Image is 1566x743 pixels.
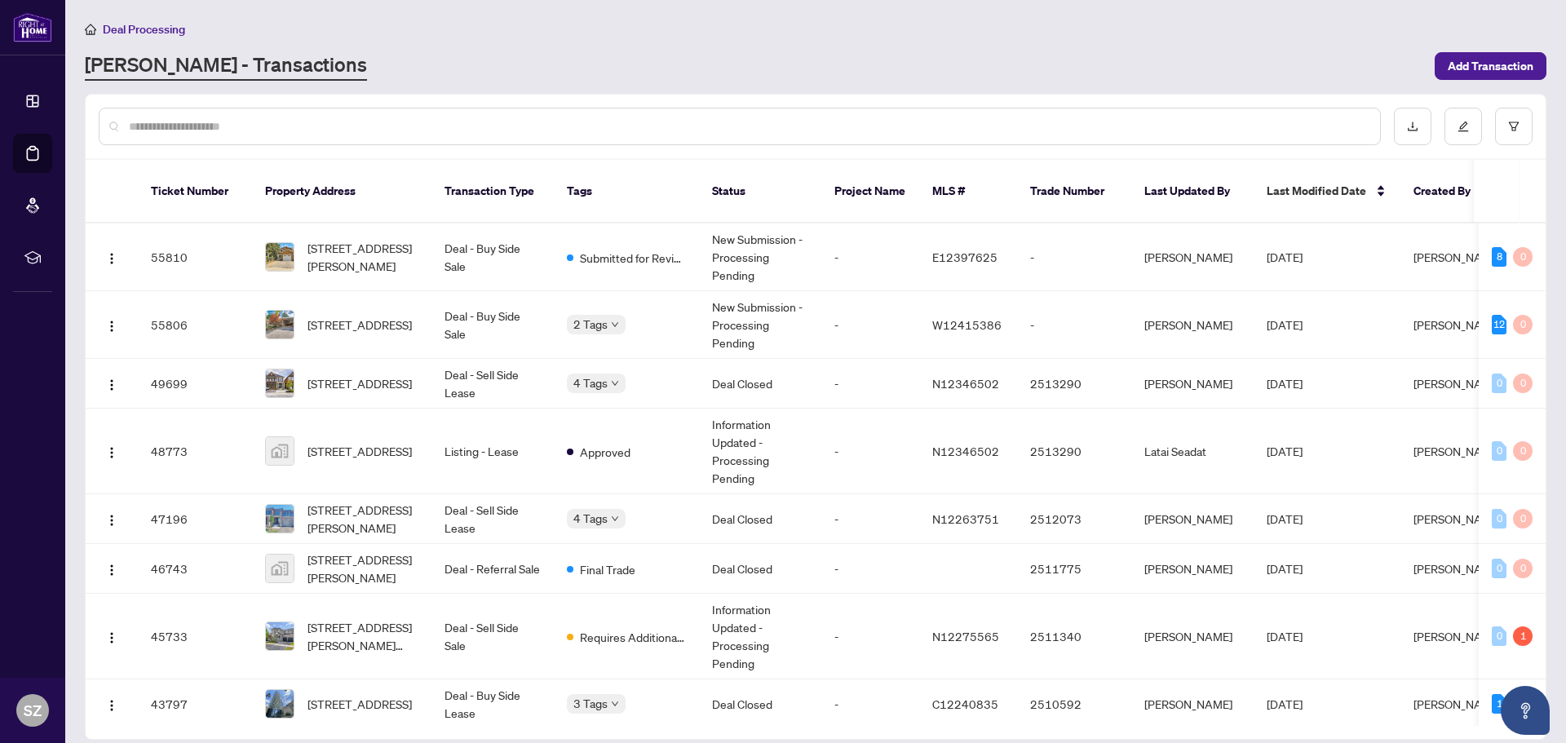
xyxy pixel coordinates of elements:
td: Information Updated - Processing Pending [699,409,821,494]
span: [PERSON_NAME] [1413,444,1502,458]
img: Logo [105,699,118,712]
img: thumbnail-img [266,369,294,397]
td: Latai Seadat [1131,409,1254,494]
th: Project Name [821,160,919,223]
td: 2511775 [1017,544,1131,594]
td: Listing - Lease [431,409,554,494]
td: - [821,359,919,409]
span: 4 Tags [573,374,608,392]
img: Logo [105,631,118,644]
div: 0 [1513,315,1533,334]
img: Logo [105,252,118,265]
span: [STREET_ADDRESS][PERSON_NAME] [307,551,418,586]
span: [STREET_ADDRESS][PERSON_NAME][PERSON_NAME] [307,618,418,654]
div: 0 [1492,441,1506,461]
button: Logo [99,244,125,270]
div: 0 [1513,374,1533,393]
th: Transaction Type [431,160,554,223]
button: edit [1444,108,1482,145]
th: Status [699,160,821,223]
td: 43797 [138,679,252,729]
th: Trade Number [1017,160,1131,223]
div: 8 [1492,247,1506,267]
img: thumbnail-img [266,555,294,582]
td: Deal - Buy Side Lease [431,679,554,729]
td: 55806 [138,291,252,359]
td: [PERSON_NAME] [1131,494,1254,544]
span: [DATE] [1267,561,1303,576]
span: down [611,700,619,708]
a: [PERSON_NAME] - Transactions [85,51,367,81]
td: 46743 [138,544,252,594]
td: 2511340 [1017,594,1131,679]
td: Deal - Sell Side Lease [431,494,554,544]
button: filter [1495,108,1533,145]
span: [PERSON_NAME] [1413,317,1502,332]
td: Deal - Sell Side Sale [431,594,554,679]
div: 0 [1492,626,1506,646]
img: thumbnail-img [266,622,294,650]
div: 1 [1513,626,1533,646]
span: [PERSON_NAME] [1413,629,1502,643]
span: W12415386 [932,317,1002,332]
td: - [1017,223,1131,291]
span: [DATE] [1267,629,1303,643]
td: - [1017,291,1131,359]
span: [STREET_ADDRESS] [307,442,412,460]
span: [STREET_ADDRESS] [307,316,412,334]
button: Logo [99,555,125,582]
div: 12 [1492,315,1506,334]
td: 55810 [138,223,252,291]
span: [DATE] [1267,697,1303,711]
span: Approved [580,443,630,461]
span: 3 Tags [573,694,608,713]
span: [STREET_ADDRESS] [307,374,412,392]
td: - [821,494,919,544]
div: 0 [1513,441,1533,461]
td: [PERSON_NAME] [1131,594,1254,679]
td: Deal - Buy Side Sale [431,291,554,359]
span: down [611,321,619,329]
img: Logo [105,320,118,333]
div: 0 [1492,374,1506,393]
span: down [611,379,619,387]
td: Deal Closed [699,494,821,544]
td: Deal - Buy Side Sale [431,223,554,291]
div: 0 [1492,559,1506,578]
img: Logo [105,446,118,459]
span: download [1407,121,1418,132]
button: Open asap [1501,686,1550,735]
td: Deal Closed [699,359,821,409]
div: 0 [1513,247,1533,267]
td: Information Updated - Processing Pending [699,594,821,679]
span: [STREET_ADDRESS][PERSON_NAME] [307,501,418,537]
th: Ticket Number [138,160,252,223]
td: 48773 [138,409,252,494]
span: [DATE] [1267,376,1303,391]
th: Created By [1400,160,1498,223]
th: Last Updated By [1131,160,1254,223]
button: Logo [99,623,125,649]
td: 2512073 [1017,494,1131,544]
button: Logo [99,691,125,717]
td: 45733 [138,594,252,679]
span: [PERSON_NAME] [1413,376,1502,391]
td: [PERSON_NAME] [1131,544,1254,594]
td: 2513290 [1017,359,1131,409]
span: N12275565 [932,629,999,643]
span: [DATE] [1267,511,1303,526]
span: N12263751 [932,511,999,526]
span: [DATE] [1267,317,1303,332]
span: [PERSON_NAME] [1413,697,1502,711]
td: 2513290 [1017,409,1131,494]
img: thumbnail-img [266,437,294,465]
span: SZ [24,699,42,722]
span: [PERSON_NAME] [1413,561,1502,576]
img: Logo [105,378,118,391]
span: 4 Tags [573,509,608,528]
span: [DATE] [1267,444,1303,458]
span: E12397625 [932,250,998,264]
th: Tags [554,160,699,223]
td: Deal Closed [699,544,821,594]
button: Logo [99,370,125,396]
